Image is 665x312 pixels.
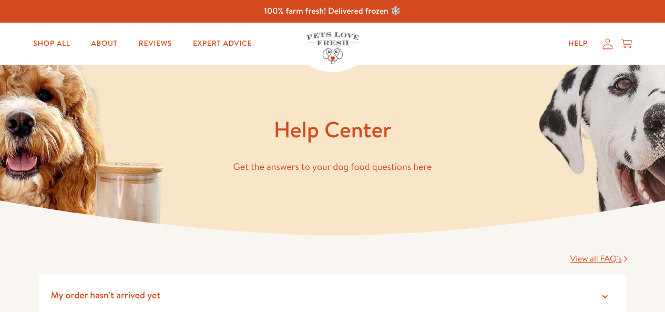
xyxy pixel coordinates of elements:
a: Expert Advice [185,33,260,54]
a: About [83,33,126,54]
span: My order hasn't arrived yet [51,288,161,301]
a: Help [560,33,596,54]
h1: Help Center [38,115,627,144]
img: Pets Love Fresh [306,32,359,64]
a: View all FAQ's [570,253,627,265]
a: Reviews [130,33,180,54]
p: Get the answers to your dog food questions here [38,159,627,175]
a: Shop All [25,33,78,54]
span: View all FAQ's [570,253,622,265]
